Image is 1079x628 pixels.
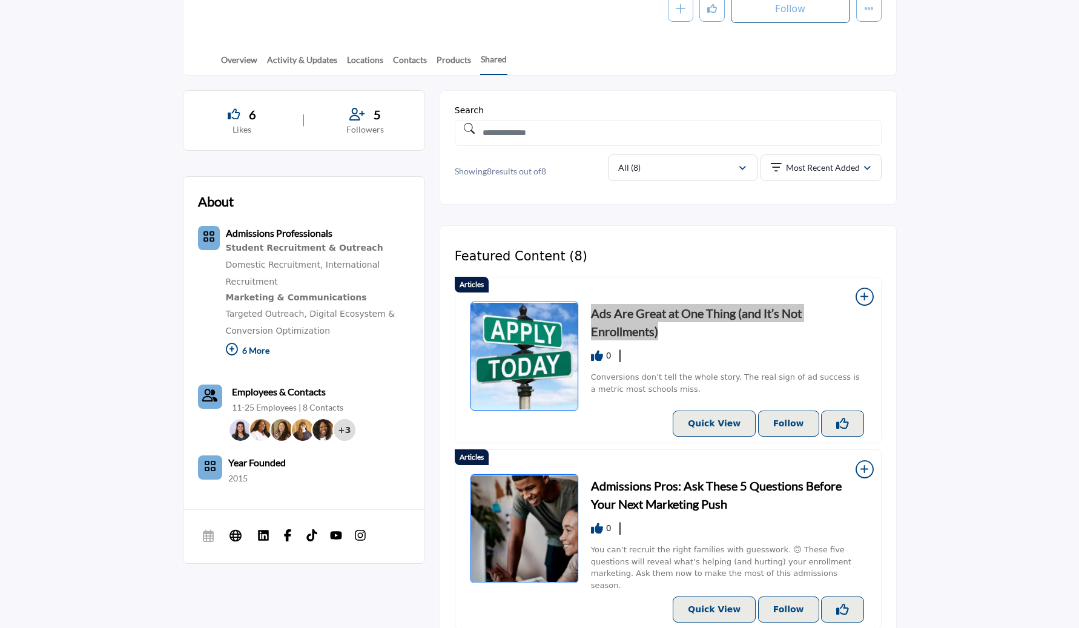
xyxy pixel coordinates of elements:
p: Articles [460,452,484,463]
span: 8 [541,166,546,176]
a: Marketing & Communications [226,290,410,306]
a: Activity & Updates [266,53,338,74]
p: Showing results out of [455,165,601,177]
button: Quick View [673,597,756,623]
a: Targeted Outreach, [226,309,307,319]
span: 0 [606,349,612,362]
button: Category Icon [198,226,220,250]
img: TikTok [306,529,318,541]
h2: Featured Content (8) [455,249,587,264]
button: Contact-Employee Icon [198,385,222,409]
a: International Recruitment [226,260,380,286]
h1: Search [455,105,882,116]
img: Ads Are Great at One Thing (and It’s Not Enrollments) [470,302,578,411]
a: Employees & Contacts [232,385,326,399]
a: You can’t recruit the right families with guesswork. 🙃 These five questions will reveal what’s he... [591,545,851,590]
b: Year Founded [228,455,286,470]
img: Admissions Pros: Ask These 5 Questions Before Your Next Marketing Push [470,474,578,583]
p: All (8) [618,162,641,174]
button: Quick View [673,411,756,437]
button: All (8) [608,154,757,181]
img: Heather B. [271,419,292,441]
img: Missy S. [229,419,251,441]
div: +3 [334,419,355,441]
p: Quick View [688,417,741,430]
button: Follow [758,411,819,437]
a: Conversions don’t tell the whole story. The real sign of ad success is a metric most schools miss. [591,372,860,394]
p: 6 More [226,339,410,365]
button: No of member icon [198,455,222,480]
p: Follow [773,603,804,616]
a: Shared [480,53,507,75]
img: YouTube [330,529,342,541]
p: Quick View [688,603,741,616]
div: Expert financial management and support tailored to the specific needs of educational institutions. [226,240,410,256]
p: Likes [198,124,287,136]
p: Most Recent Added [786,162,860,174]
img: Hillary L. [292,419,314,441]
img: Instagram [354,529,366,541]
a: Link of redirect to contact page [198,385,222,409]
button: Most Recent Added [761,154,882,181]
span: 0 [606,522,612,535]
a: 11-25 Employees | 8 Contacts [232,402,343,414]
a: Locations [346,53,384,74]
a: Overview [220,53,258,74]
b: Admissions Professionals [226,227,332,239]
a: Contacts [392,53,427,74]
p: Followers [321,124,410,136]
button: Like Resources [821,597,864,623]
a: Domestic Recruitment, [226,260,323,269]
a: Ads Are Great at One Thing (and It’s Not Enrollments) [470,301,579,410]
img: Brianna B. [250,419,272,441]
a: Admissions Pros: Ask These 5 Questions Before Your Next Marketing Push [470,474,579,583]
div: Cutting-edge software solutions designed to streamline educational processes and enhance learning. [226,290,410,306]
a: Admissions Professionals [226,229,332,239]
span: 8 [487,166,492,176]
a: Student Recruitment & Outreach [226,240,410,256]
img: LinkedIn [257,529,269,541]
img: Facebook [282,529,294,541]
span: 5 [374,105,381,124]
p: Articles [460,279,484,290]
p: 2015 [228,472,248,484]
span: 6 [249,105,256,124]
a: Admissions Pros: Ask These 5 Questions Before Your Next Marketing Push [591,477,866,513]
a: Products [436,53,472,74]
button: Follow [758,597,819,623]
a: Ads Are Great at One Thing (and It’s Not Enrollments) [591,304,866,340]
button: Like Resources [821,411,864,437]
a: Digital Ecosystem & Conversion Optimization [226,309,395,335]
p: Follow [773,417,804,430]
b: Employees & Contacts [232,386,326,397]
img: Irecka B. [312,419,334,441]
h2: About [198,191,234,211]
